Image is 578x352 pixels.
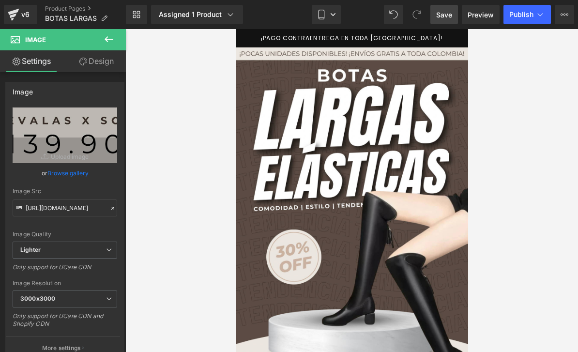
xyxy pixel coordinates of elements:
[159,10,235,19] div: Assigned 1 Product
[13,263,117,277] div: Only support for UCare CDN
[20,246,41,253] b: Lighter
[462,5,500,24] a: Preview
[45,15,97,22] span: BOTAS LARGAS
[13,82,33,96] div: Image
[25,36,46,44] span: Image
[13,199,117,216] input: Link
[19,8,31,21] div: v6
[45,5,126,13] a: Product Pages
[4,5,37,24] a: v6
[13,168,117,178] div: or
[13,231,117,238] div: Image Quality
[13,312,117,334] div: Only support for UCare CDN and Shopify CDN
[384,5,403,24] button: Undo
[126,5,147,24] a: New Library
[509,11,533,18] span: Publish
[13,188,117,195] div: Image Src
[436,10,452,20] span: Save
[407,5,426,24] button: Redo
[468,10,494,20] span: Preview
[503,5,551,24] button: Publish
[555,5,574,24] button: More
[20,295,55,302] b: 3000x3000
[13,280,117,287] div: Image Resolution
[65,50,128,72] a: Design
[47,165,89,182] a: Browse gallery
